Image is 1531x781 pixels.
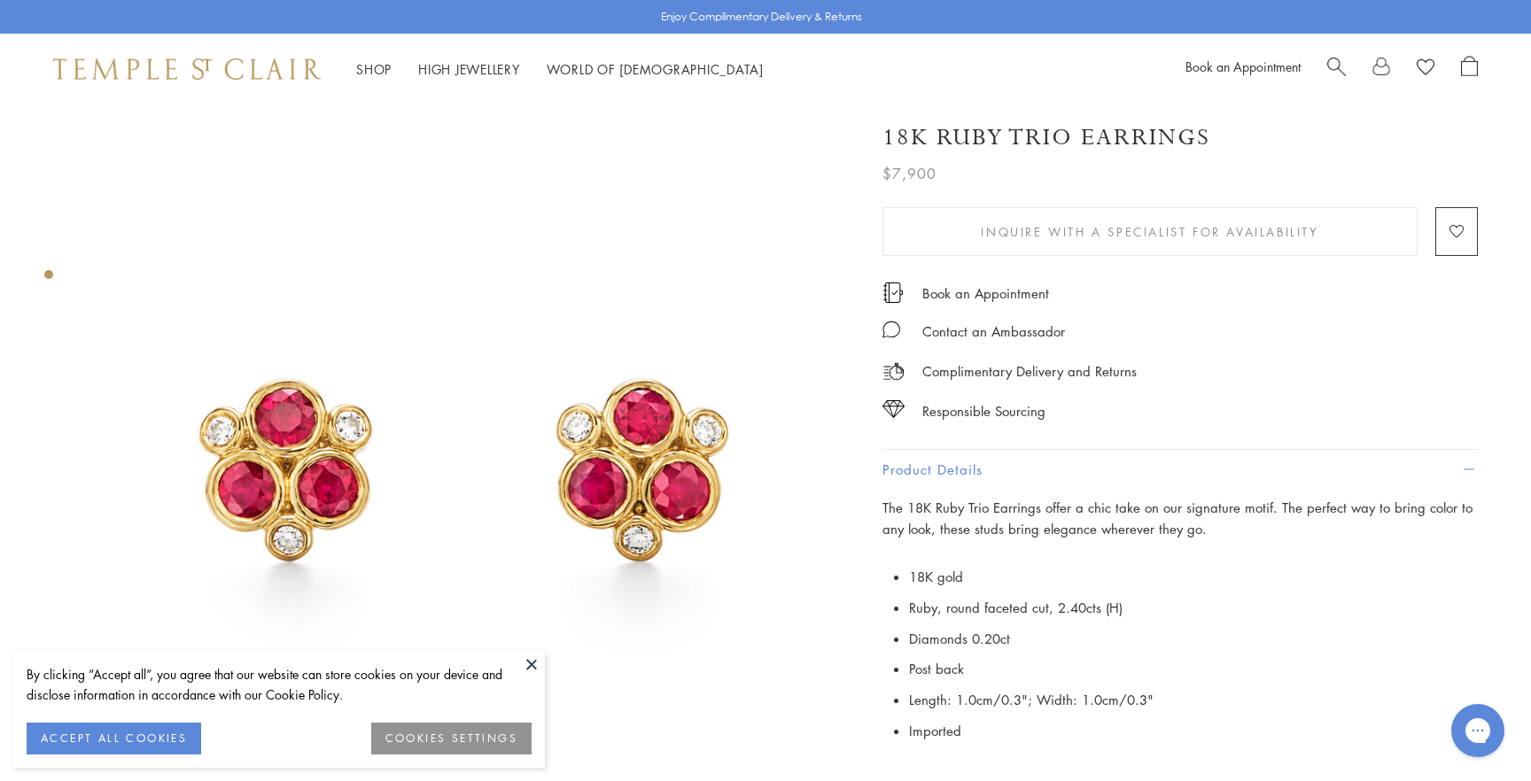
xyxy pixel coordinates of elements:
a: Open Shopping Bag [1461,56,1478,82]
div: By clicking “Accept all”, you agree that our website can store cookies on your device and disclos... [27,664,532,705]
li: Length: 1.0cm/0.3"; Width: 1.0cm/0.3" [909,684,1478,715]
a: View Wishlist [1417,56,1434,82]
a: World of [DEMOGRAPHIC_DATA]World of [DEMOGRAPHIC_DATA] [547,60,764,78]
div: Contact an Ambassador [922,321,1065,343]
li: Imported [909,715,1478,746]
h1: 18K Ruby Trio Earrings [882,122,1210,153]
img: Temple St. Clair [53,58,321,80]
li: Post back [909,653,1478,684]
img: MessageIcon-01_2.svg [882,321,900,338]
img: icon_sourcing.svg [882,400,905,418]
p: The 18K Ruby Trio Earrings offer a chic take on our signature motif. The perfect way to bring col... [882,497,1478,541]
a: ShopShop [356,60,392,78]
li: 18K gold [909,561,1478,592]
button: COOKIES SETTINGS [371,723,532,754]
img: icon_delivery.svg [882,360,905,383]
span: Inquire With A Specialist for Availability [981,222,1318,242]
span: $7,900 [882,162,936,185]
li: Diamonds 0.20ct [909,623,1478,654]
li: Ruby, round faceted cut, 2.40cts (H) [909,592,1478,623]
a: High JewelleryHigh Jewellery [418,60,520,78]
p: Complimentary Delivery and Returns [922,360,1137,383]
iframe: Gorgias live chat messenger [1442,698,1513,763]
button: Product Details [882,450,1478,490]
div: Product gallery navigation [44,266,53,293]
img: icon_appointment.svg [882,282,904,303]
a: Search [1327,56,1346,82]
button: Inquire With A Specialist for Availability [882,207,1418,256]
nav: Main navigation [356,58,764,81]
div: Responsible Sourcing [922,400,1045,422]
p: Enjoy Complimentary Delivery & Returns [661,8,862,26]
a: Book an Appointment [1185,58,1301,75]
button: ACCEPT ALL COOKIES [27,723,201,754]
a: Book an Appointment [922,283,1049,303]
